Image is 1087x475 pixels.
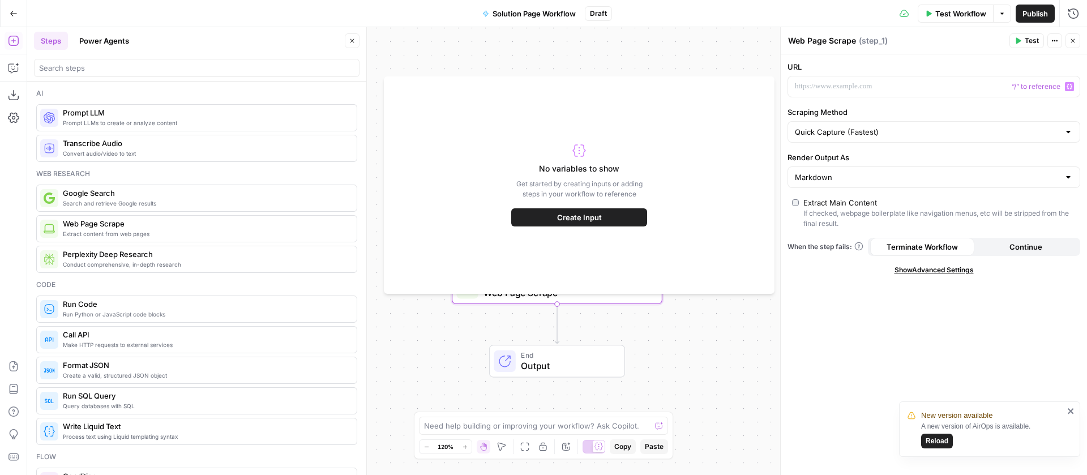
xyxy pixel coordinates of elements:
button: Power Agents [72,32,136,50]
button: Paste [640,439,668,454]
span: Perplexity Deep Research [63,249,348,260]
h4: No variables to show [539,163,619,174]
div: A new version of AirOps is available. [921,421,1064,448]
span: Extract content from web pages [63,229,348,238]
input: Extract Main ContentIf checked, webpage boilerplate like navigation menus, etc will be stripped f... [792,199,799,206]
div: Code [36,280,357,290]
span: Output [521,359,613,373]
span: Copy [614,442,631,452]
button: Steps [34,32,68,50]
span: Run Python or JavaScript code blocks [63,310,348,319]
span: Publish [1022,8,1048,19]
span: Reload [926,436,948,446]
span: Draft [590,8,607,19]
button: close [1067,406,1075,416]
span: Google Search [63,187,348,199]
label: Scraping Method [788,106,1080,118]
span: Make HTTP requests to external services [63,340,348,349]
span: Test Workflow [935,8,986,19]
span: New version available [921,410,992,421]
span: Solution Page Workflow [493,8,576,19]
span: Transcribe Audio [63,138,348,149]
span: Format JSON [63,360,348,371]
span: Paste [645,442,664,452]
span: Create a valid, structured JSON object [63,371,348,380]
input: Search steps [39,62,354,74]
button: Create Input [511,208,647,226]
button: Continue [974,238,1079,256]
div: Ai [36,88,357,99]
span: Search and retrieve Google results [63,199,348,208]
a: When the step fails: [788,242,863,252]
span: Web Page Scrape [63,218,348,229]
span: Continue [1009,241,1042,253]
button: Publish [1016,5,1055,23]
button: Solution Page Workflow [476,5,583,23]
div: Extract Main Content [803,197,877,208]
span: Query databases with SQL [63,401,348,410]
button: Reload [921,434,953,448]
button: Test [1009,33,1044,48]
span: End [521,350,613,361]
div: Web Page ScrapeWeb Page ScrapeStep 1 [452,272,662,305]
div: If checked, webpage boilerplate like navigation menus, etc will be stripped from the final result. [803,208,1076,229]
span: Test [1025,36,1039,46]
span: Prompt LLM [63,107,348,118]
span: Prompt LLMs to create or analyze content [63,118,348,127]
span: Process text using Liquid templating syntax [63,432,348,441]
div: EndOutput [452,345,662,378]
span: ( step_1 ) [859,35,888,46]
span: Terminate Workflow [887,241,958,253]
input: Markdown [795,172,1059,183]
span: 120% [438,442,453,451]
g: Edge from step_1 to end [555,304,559,344]
div: Web research [36,169,357,179]
span: Run SQL Query [63,390,348,401]
input: Quick Capture (Fastest) [795,126,1059,138]
button: Copy [610,439,636,454]
span: Create Input [557,212,602,223]
span: Show Advanced Settings [895,265,974,275]
span: Convert audio/video to text [63,149,348,158]
span: Call API [63,329,348,340]
label: Render Output As [788,152,1080,163]
span: “/” to reference [1007,82,1065,91]
label: URL [788,61,1080,72]
p: Get started by creating inputs or adding steps in your workflow to reference [511,179,647,199]
button: Test Workflow [918,5,993,23]
textarea: Web Page Scrape [788,35,856,46]
div: Flow [36,452,357,462]
span: Conduct comprehensive, in-depth research [63,260,348,269]
span: Web Page Scrape [483,286,626,299]
div: Step 1 [632,282,656,294]
span: Run Code [63,298,348,310]
span: Write Liquid Text [63,421,348,432]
